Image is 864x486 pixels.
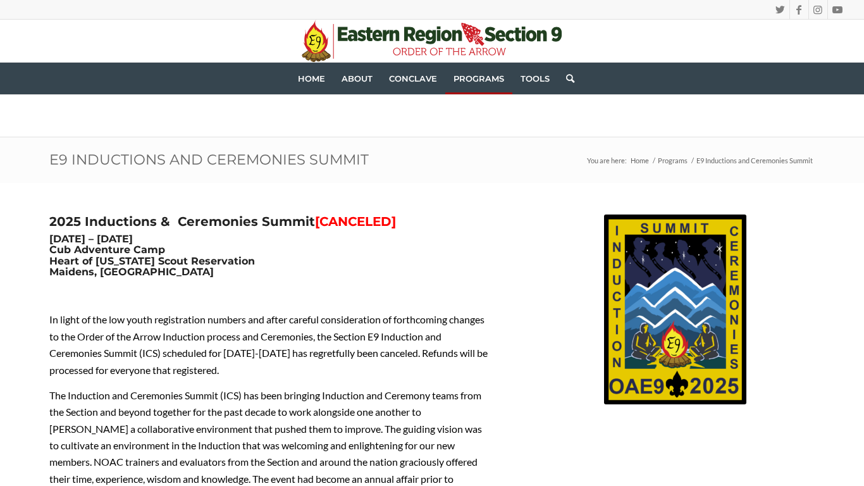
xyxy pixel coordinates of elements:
[49,266,214,278] strong: Maidens, [GEOGRAPHIC_DATA]
[694,156,815,165] span: E9 Inductions and Ceremonies Summit
[389,73,437,84] span: Conclave
[49,313,488,375] span: In light of the low youth registration numbers and after careful consideration of forthcoming cha...
[342,73,373,84] span: About
[558,63,574,94] a: Search
[49,255,255,267] strong: Heart of [US_STATE] Scout Reservation
[49,233,133,245] strong: [DATE] – [DATE]
[587,156,627,165] span: You are here:
[631,156,649,165] span: Home
[604,215,746,404] img: E92025_ICS_Yellow_ghost
[381,63,445,94] a: Conclave
[298,73,325,84] span: Home
[689,156,694,165] span: /
[315,214,396,229] span: [CANCELED]
[512,63,558,94] a: Tools
[656,156,689,165] a: Programs
[49,214,396,229] strong: 2025 Inductions & Ceremonies Summit
[49,151,369,168] a: E9 Inductions and Ceremonies Summit
[651,156,656,165] span: /
[49,288,108,300] span: Register Now
[49,244,165,256] strong: Cub Adventure Camp
[521,73,550,84] span: Tools
[333,63,381,94] a: About
[290,63,333,94] a: Home
[629,156,651,165] a: Home
[454,73,504,84] span: Programs
[658,156,688,165] span: Programs
[445,63,512,94] a: Programs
